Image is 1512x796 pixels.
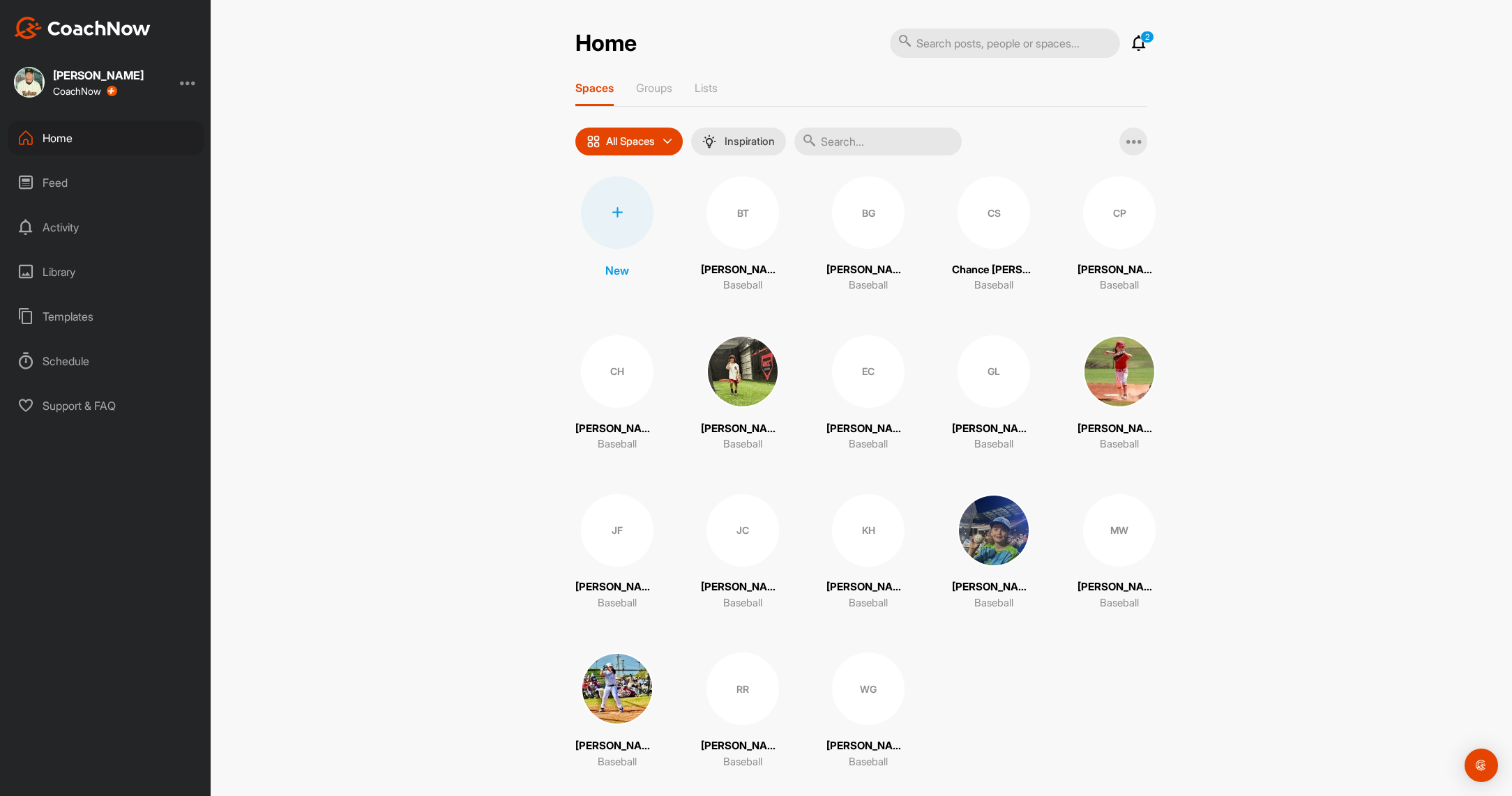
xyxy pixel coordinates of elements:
[723,754,762,770] p: Baseball
[826,652,910,770] a: WG[PERSON_NAME]Baseball
[598,595,637,611] p: Baseball
[952,494,1036,611] a: [PERSON_NAME]Baseball
[701,494,785,611] a: JC[PERSON_NAME] ([PERSON_NAME]) [PERSON_NAME]Baseball
[8,121,204,155] div: Home
[826,262,910,278] p: [PERSON_NAME]
[1078,494,1161,611] a: MW[PERSON_NAME]Baseball
[826,176,910,293] a: BG[PERSON_NAME]Baseball
[8,210,204,245] div: Activity
[8,165,204,200] div: Feed
[706,176,779,249] div: BT
[14,67,45,98] img: square_20cee5c9dc16254dbb76c4ceda5ebefb.jpg
[952,335,1036,452] a: GL[PERSON_NAME]Baseball
[8,344,204,378] div: Schedule
[1100,436,1139,452] p: Baseball
[974,277,1013,293] p: Baseball
[826,738,910,754] p: [PERSON_NAME]
[581,652,653,725] img: square_6c0c089fe17c4ce08e34a5c57f999fdd.jpg
[952,262,1036,278] p: Chance [PERSON_NAME]
[826,579,910,595] p: [PERSON_NAME]
[8,299,204,334] div: Templates
[701,652,785,770] a: RR[PERSON_NAME]Baseball
[575,421,659,437] p: [PERSON_NAME] House
[952,579,1036,595] p: [PERSON_NAME]
[723,277,762,293] p: Baseball
[832,652,905,725] div: WG
[826,421,910,437] p: [PERSON_NAME]
[890,29,1120,58] input: Search posts, people or spaces...
[952,421,1036,437] p: [PERSON_NAME]
[1078,421,1161,437] p: [PERSON_NAME] [PERSON_NAME]
[701,176,785,293] a: BT[PERSON_NAME]Baseball
[53,70,144,81] div: [PERSON_NAME]
[701,738,785,754] p: [PERSON_NAME]
[701,421,785,437] p: [PERSON_NAME]
[701,579,785,595] p: [PERSON_NAME] ([PERSON_NAME]) [PERSON_NAME]
[598,436,637,452] p: Baseball
[1078,262,1161,278] p: [PERSON_NAME]
[958,335,1030,408] div: GL
[581,335,653,408] div: CH
[53,86,117,97] div: CoachNow
[575,494,659,611] a: JF[PERSON_NAME]Baseball
[849,436,888,452] p: Baseball
[1078,335,1161,452] a: [PERSON_NAME] [PERSON_NAME]Baseball
[1078,579,1161,595] p: [PERSON_NAME]
[794,128,962,155] input: Search...
[8,388,204,423] div: Support & FAQ
[702,135,716,148] img: menuIcon
[575,652,659,770] a: [PERSON_NAME]Baseball
[1083,494,1156,567] div: MW
[826,494,910,611] a: KH[PERSON_NAME]Baseball
[1083,335,1156,408] img: square_82323f2dbc5e9f6d878f47d60d67a7b4.jpg
[706,652,779,725] div: RR
[706,335,779,408] img: square_4e149c05529c38c15f4a33af989c7743.jpg
[723,436,762,452] p: Baseball
[636,81,672,95] p: Groups
[1100,595,1139,611] p: Baseball
[575,30,637,57] h2: Home
[581,494,653,567] div: JF
[575,335,659,452] a: CH[PERSON_NAME] HouseBaseball
[1083,176,1156,249] div: CP
[575,738,659,754] p: [PERSON_NAME]
[1078,176,1161,293] a: CP[PERSON_NAME]Baseball
[849,754,888,770] p: Baseball
[8,254,204,289] div: Library
[706,494,779,567] div: JC
[575,579,659,595] p: [PERSON_NAME]
[974,595,1013,611] p: Baseball
[725,136,775,147] p: Inspiration
[952,176,1036,293] a: CSChance [PERSON_NAME]Baseball
[606,136,655,147] p: All Spaces
[701,335,785,452] a: [PERSON_NAME]Baseball
[958,494,1030,567] img: square_5f97daebfd38a30d2424c308973fa1f4.jpg
[849,277,888,293] p: Baseball
[1100,277,1139,293] p: Baseball
[832,494,905,567] div: KH
[958,176,1030,249] div: CS
[605,262,629,279] p: New
[826,335,910,452] a: EC[PERSON_NAME]Baseball
[14,17,151,39] img: CoachNow
[832,176,905,249] div: BG
[598,754,637,770] p: Baseball
[723,595,762,611] p: Baseball
[1140,31,1154,43] p: 2
[974,436,1013,452] p: Baseball
[587,135,600,148] img: icon
[695,81,718,95] p: Lists
[849,595,888,611] p: Baseball
[1465,749,1498,782] div: Open Intercom Messenger
[832,335,905,408] div: EC
[701,262,785,278] p: [PERSON_NAME]
[575,81,614,95] p: Spaces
